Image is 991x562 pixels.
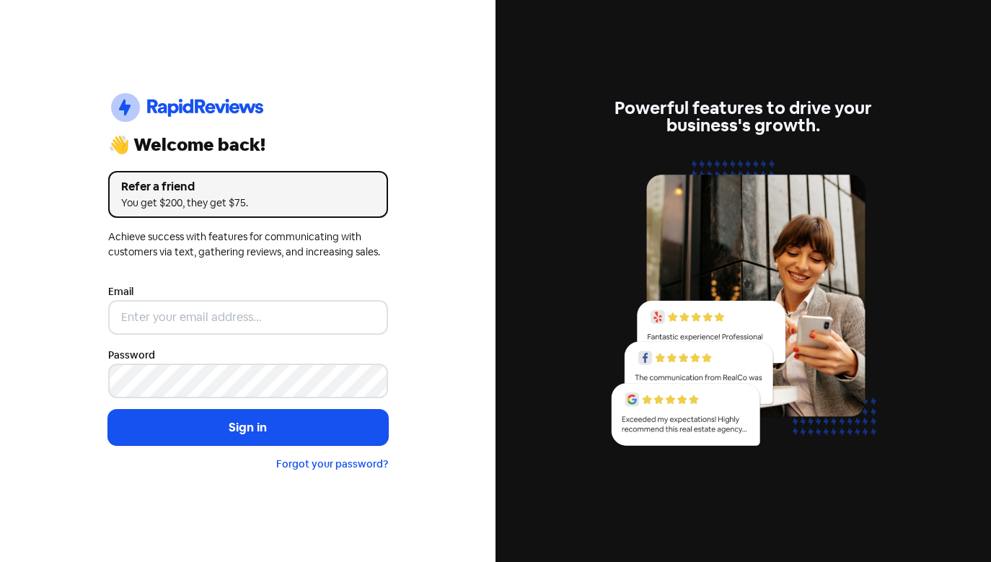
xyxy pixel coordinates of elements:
a: Forgot your password? [276,457,388,470]
div: Refer a friend [121,178,375,196]
div: 👋 Welcome back! [108,136,388,154]
label: Password [108,348,155,363]
input: Enter your email address... [108,300,388,335]
div: Powerful features to drive your business's growth. [604,100,884,134]
div: Achieve success with features for communicating with customers via text, gathering reviews, and i... [108,229,388,260]
div: You get $200, they get $75. [121,196,375,211]
button: Sign in [108,410,388,446]
img: reviews [604,152,884,462]
label: Email [108,284,133,299]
